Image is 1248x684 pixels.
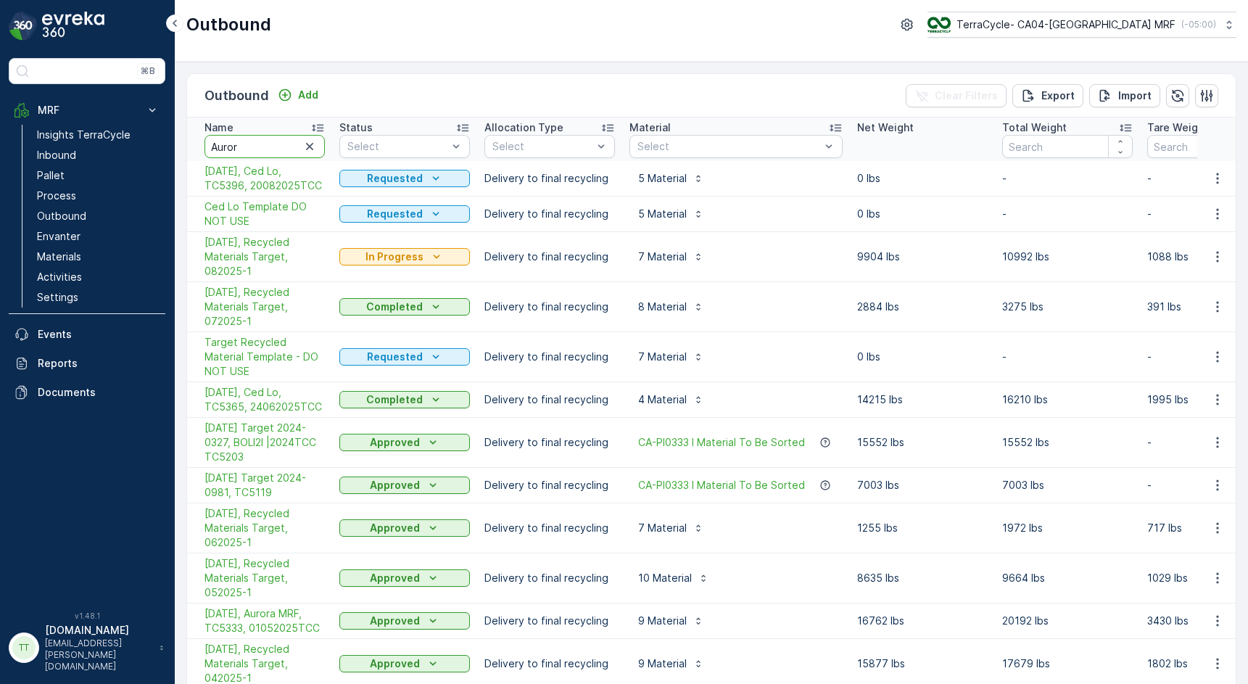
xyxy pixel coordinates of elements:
[629,245,713,268] button: 7 Material
[339,477,470,494] button: Approved
[638,392,687,407] p: 4 Material
[857,614,988,628] p: 16762 lbs
[370,614,420,628] p: Approved
[629,345,713,368] button: 7 Material
[477,553,622,603] td: Delivery to final recycling
[339,655,470,672] button: Approved
[1002,350,1133,364] p: -
[477,232,622,282] td: Delivery to final recycling
[857,120,914,135] p: Net Weight
[629,652,713,675] button: 9 Material
[857,207,988,221] p: 0 lbs
[484,120,563,135] p: Allocation Type
[9,623,165,672] button: TT[DOMAIN_NAME][EMAIL_ADDRESS][PERSON_NAME][DOMAIN_NAME]
[1002,300,1133,314] p: 3275 lbs
[186,13,271,36] p: Outbound
[204,199,325,228] a: Ced Lo Template DO NOT USE
[204,135,325,158] input: Search
[204,235,325,279] span: [DATE], Recycled Materials Target, 082025-1
[477,197,622,232] td: Delivery to final recycling
[857,521,988,535] p: 1255 lbs
[1002,135,1133,158] input: Search
[1012,84,1083,107] button: Export
[339,120,373,135] p: Status
[37,229,80,244] p: Envanter
[31,287,165,308] a: Settings
[204,606,325,635] span: [DATE], Aurora MRF, TC5333, 01052025TCC
[339,298,470,316] button: Completed
[1002,250,1133,264] p: 10992 lbs
[1002,521,1133,535] p: 1972 lbs
[37,168,65,183] p: Pallet
[365,250,423,264] p: In Progress
[638,171,687,186] p: 5 Material
[204,385,325,414] span: [DATE], Ced Lo, TC5365, 24062025TCC
[927,17,951,33] img: TC_8rdWMmT_gp9TRR3.png
[857,656,988,671] p: 15877 lbs
[638,656,687,671] p: 9 Material
[492,139,592,154] p: Select
[37,250,81,264] p: Materials
[204,335,325,379] span: Target Recycled Material Template - DO NOT USE
[638,250,687,264] p: 7 Material
[367,350,423,364] p: Requested
[31,145,165,165] a: Inbound
[477,603,622,639] td: Delivery to final recycling
[629,295,713,318] button: 8 Material
[1002,207,1133,221] p: -
[477,161,622,197] td: Delivery to final recycling
[638,478,805,493] a: CA-PI0333 I Material To Be Sorted
[370,571,420,585] p: Approved
[347,139,447,154] p: Select
[638,207,687,221] p: 5 Material
[204,285,325,329] span: [DATE], Recycled Materials Target, 072025-1
[298,88,318,102] p: Add
[1181,19,1216,30] p: ( -05:00 )
[638,350,687,364] p: 7 Material
[1147,120,1208,135] p: Tare Weight
[204,285,325,329] a: 07/01/25, Recycled Materials Target, 072025-1
[37,128,131,142] p: Insights TerraCycle
[37,270,82,284] p: Activities
[857,350,988,364] p: 0 lbs
[45,623,152,638] p: [DOMAIN_NAME]
[37,189,76,203] p: Process
[31,267,165,287] a: Activities
[1002,478,1133,493] p: 7003 lbs
[37,148,76,162] p: Inbound
[38,385,160,400] p: Documents
[42,12,104,41] img: logo_dark-DEwI_e13.png
[204,506,325,550] span: [DATE], Recycled Materials Target, 062025-1
[857,478,988,493] p: 7003 lbs
[1118,88,1152,103] p: Import
[204,421,325,464] a: Dec 2024 Target 2024-0327, BOLl2l |2024TCC TC5203
[629,516,713,540] button: 7 Material
[927,12,1236,38] button: TerraCycle- CA04-[GEOGRAPHIC_DATA] MRF(-05:00)
[31,186,165,206] a: Process
[12,636,36,659] div: TT
[370,435,420,450] p: Approved
[366,392,423,407] p: Completed
[477,468,622,503] td: Delivery to final recycling
[339,170,470,187] button: Requested
[629,566,718,590] button: 10 Material
[1002,571,1133,585] p: 9664 lbs
[857,300,988,314] p: 2884 lbs
[31,206,165,226] a: Outbound
[638,521,687,535] p: 7 Material
[1002,435,1133,450] p: 15552 lbs
[339,248,470,265] button: In Progress
[629,609,713,633] button: 9 Material
[204,164,325,193] span: [DATE], Ced Lo, TC5396, 20082025TCC
[1002,614,1133,628] p: 20192 lbs
[38,356,160,371] p: Reports
[339,348,470,366] button: Requested
[339,434,470,451] button: Approved
[204,385,325,414] a: 06/24/25, Ced Lo, TC5365, 24062025TCC
[638,300,687,314] p: 8 Material
[1002,656,1133,671] p: 17679 lbs
[37,290,78,305] p: Settings
[204,86,269,106] p: Outbound
[956,17,1175,32] p: TerraCycle- CA04-[GEOGRAPHIC_DATA] MRF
